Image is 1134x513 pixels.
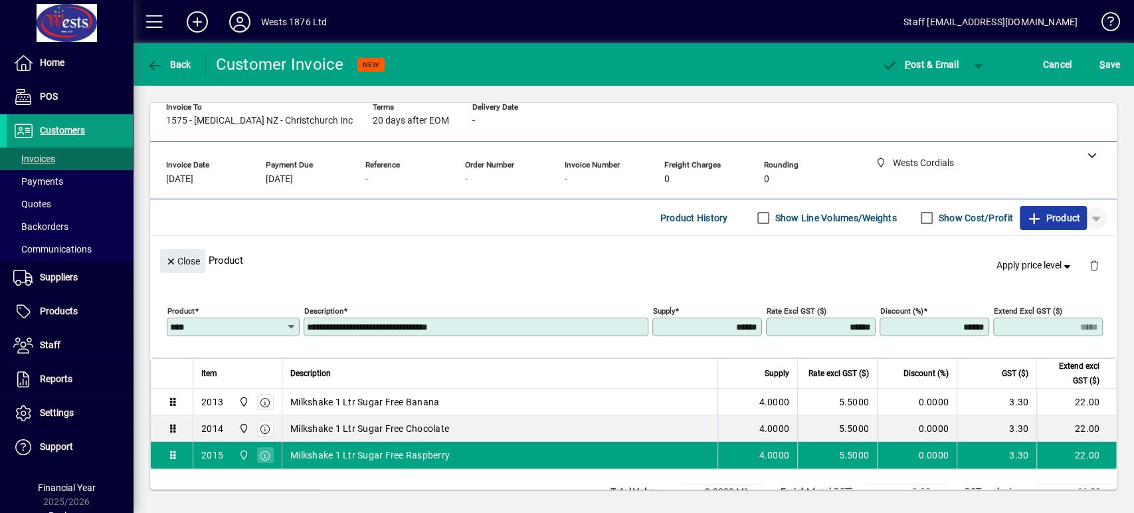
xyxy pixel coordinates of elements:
[147,59,191,70] span: Back
[235,448,250,462] span: Wests Cordials
[905,59,911,70] span: P
[363,60,379,69] span: NEW
[7,170,133,193] a: Payments
[201,449,223,462] div: 2015
[7,47,133,80] a: Home
[765,366,789,381] span: Supply
[7,431,133,464] a: Support
[290,422,449,435] span: Milkshake 1 Ltr Sugar Free Chocolate
[877,442,957,468] td: 0.0000
[7,148,133,170] a: Invoices
[875,52,965,76] button: Post & Email
[7,215,133,238] a: Backorders
[1099,54,1120,75] span: ave
[133,52,206,76] app-page-header-button: Back
[7,397,133,430] a: Settings
[806,395,869,409] div: 5.5000
[759,449,790,462] span: 4.0000
[774,484,867,500] td: Freight (excl GST)
[40,91,58,102] span: POS
[877,415,957,442] td: 0.0000
[903,11,1078,33] div: Staff [EMAIL_ADDRESS][DOMAIN_NAME]
[655,206,733,230] button: Product History
[767,306,826,316] mat-label: Rate excl GST ($)
[7,238,133,260] a: Communications
[1040,52,1076,76] button: Cancel
[7,193,133,215] a: Quotes
[1099,59,1105,70] span: S
[1078,249,1110,281] button: Delete
[7,261,133,294] a: Suppliers
[1045,359,1099,388] span: Extend excl GST ($)
[219,10,261,34] button: Profile
[957,442,1036,468] td: 3.30
[957,484,1037,500] td: GST exclusive
[157,255,209,266] app-page-header-button: Close
[40,306,78,316] span: Products
[176,10,219,34] button: Add
[1036,442,1116,468] td: 22.00
[235,395,250,409] span: Wests Cordials
[201,422,223,435] div: 2014
[290,395,439,409] span: Milkshake 1 Ltr Sugar Free Banana
[472,116,475,126] span: -
[759,395,790,409] span: 4.0000
[40,57,64,68] span: Home
[290,366,331,381] span: Description
[880,306,923,316] mat-label: Discount (%)
[13,221,68,232] span: Backorders
[160,249,205,273] button: Close
[40,441,73,452] span: Support
[660,207,728,229] span: Product History
[903,366,949,381] span: Discount (%)
[201,395,223,409] div: 2013
[877,389,957,415] td: 0.0000
[1078,259,1110,271] app-page-header-button: Delete
[166,174,193,185] span: [DATE]
[261,11,327,33] div: Wests 1876 Ltd
[201,366,217,381] span: Item
[38,482,96,493] span: Financial Year
[653,306,675,316] mat-label: Supply
[13,154,55,164] span: Invoices
[664,174,670,185] span: 0
[13,199,51,209] span: Quotes
[40,373,72,384] span: Reports
[7,329,133,362] a: Staff
[957,389,1036,415] td: 3.30
[1002,366,1028,381] span: GST ($)
[773,211,897,225] label: Show Line Volumes/Weights
[13,244,92,255] span: Communications
[1043,54,1072,75] span: Cancel
[150,236,1117,284] div: Product
[1096,52,1123,76] button: Save
[882,59,959,70] span: ost & Email
[290,449,450,462] span: Milkshake 1 Ltr Sugar Free Raspberry
[936,211,1013,225] label: Show Cost/Profit
[991,254,1079,278] button: Apply price level
[7,363,133,396] a: Reports
[1036,389,1116,415] td: 22.00
[465,174,468,185] span: -
[40,407,74,418] span: Settings
[1037,484,1117,500] td: 66.00
[1036,415,1116,442] td: 22.00
[806,422,869,435] div: 5.5000
[40,272,78,282] span: Suppliers
[957,415,1036,442] td: 3.30
[373,116,449,126] span: 20 days after EOM
[40,340,60,350] span: Staff
[13,176,63,187] span: Payments
[216,54,344,75] div: Customer Invoice
[7,295,133,328] a: Products
[166,116,353,126] span: 1575 - [MEDICAL_DATA] NZ - Christchurch Inc
[143,52,195,76] button: Back
[1026,207,1080,229] span: Product
[40,125,85,136] span: Customers
[1020,206,1087,230] button: Product
[7,80,133,114] a: POS
[165,251,200,272] span: Close
[684,484,763,500] td: 0.0000 M³
[565,174,567,185] span: -
[867,484,947,500] td: 0.00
